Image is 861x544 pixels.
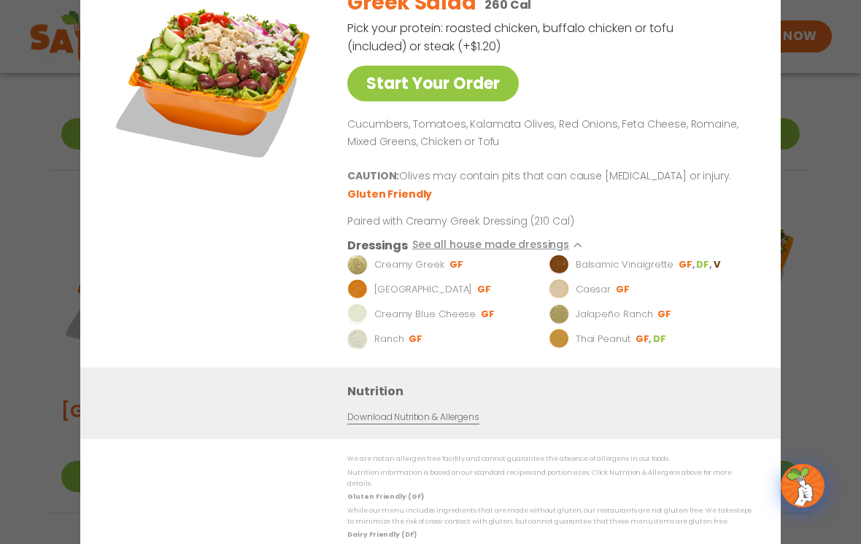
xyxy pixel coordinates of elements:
[576,282,611,297] p: Caesar
[576,257,673,272] p: Balsamic Vinaigrette
[347,254,368,275] img: Dressing preview image for Creamy Greek
[347,382,759,400] h3: Nutrition
[347,530,416,539] strong: Dairy Friendly (DF)
[347,329,368,349] img: Dressing preview image for Ranch
[347,187,434,202] li: Gluten Friendly
[347,279,368,300] img: Dressing preview image for BBQ Ranch
[409,333,424,346] li: GF
[696,258,713,271] li: DF
[347,168,746,185] p: Olives may contain pits that can cause [MEDICAL_DATA] or injury.
[636,333,653,346] li: GF
[347,236,408,254] h3: Dressings
[679,258,696,271] li: GF
[347,19,676,55] p: Pick your protein: roasted chicken, buffalo chicken or tofu (included) or steak (+$1.20)
[347,116,746,151] p: Cucumbers, Tomatoes, Kalamata Olives, Red Onions, Feta Cheese, Romaine, Mixed Greens, Chicken or ...
[347,505,752,528] p: While our menu includes ingredients that are made without gluten, our restaurants are not gluten ...
[347,411,479,424] a: Download Nutrition & Allergens
[782,465,823,506] img: wpChatIcon
[576,332,630,346] p: Thai Peanut
[347,66,519,101] a: Start Your Order
[374,332,404,346] p: Ranch
[347,214,617,229] p: Paired with Creamy Greek Dressing (210 Cal)
[347,467,752,490] p: Nutrition information is based on our standard recipes and portion sizes. Click Nutrition & Aller...
[576,307,653,322] p: Jalapeño Ranch
[549,329,569,349] img: Dressing preview image for Thai Peanut
[549,304,569,325] img: Dressing preview image for Jalapeño Ranch
[412,236,590,254] button: See all house made dressings
[347,304,368,325] img: Dressing preview image for Creamy Blue Cheese
[374,282,472,297] p: [GEOGRAPHIC_DATA]
[477,283,493,296] li: GF
[549,254,569,275] img: Dressing preview image for Balsamic Vinaigrette
[449,258,465,271] li: GF
[347,492,423,501] strong: Gluten Friendly (GF)
[549,279,569,300] img: Dressing preview image for Caesar
[481,308,496,321] li: GF
[347,168,399,183] b: CAUTION:
[714,258,722,271] li: V
[657,308,673,321] li: GF
[653,333,668,346] li: DF
[374,257,444,272] p: Creamy Greek
[616,283,631,296] li: GF
[347,454,752,465] p: We are not an allergen free facility and cannot guarantee the absence of allergens in our foods.
[374,307,476,322] p: Creamy Blue Cheese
